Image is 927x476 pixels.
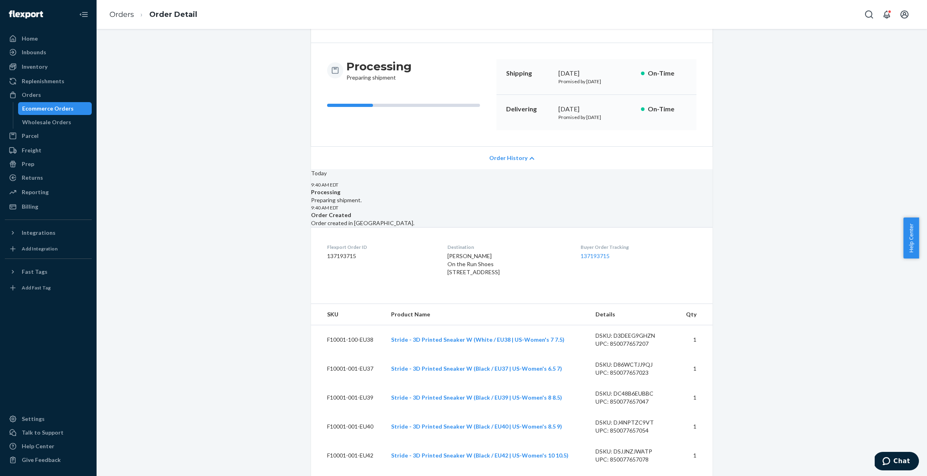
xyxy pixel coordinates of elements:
a: Stride - 3D Printed Sneaker W (Black / EU37 | US-Women's 6.5 7) [391,365,562,372]
div: DSKU: DC48B6EUBBC [595,390,671,398]
div: UPC: 850077657207 [595,340,671,348]
button: Integrations [5,226,92,239]
a: Ecommerce Orders [18,102,92,115]
a: Settings [5,412,92,425]
div: Prep [22,160,34,168]
p: On-Time [648,69,687,78]
a: Billing [5,200,92,213]
button: Help Center [903,217,919,259]
a: Stride - 3D Printed Sneaker W (Black / EU40 | US-Women's 8.5 9) [391,423,562,430]
div: Add Integration [22,245,58,252]
iframe: Opens a widget where you can chat to one of our agents [875,452,919,472]
div: Add Fast Tag [22,284,51,291]
dd: 137193715 [327,252,435,260]
a: Add Fast Tag [5,281,92,294]
td: F10001-001-EU40 [311,412,385,441]
a: Freight [5,144,92,157]
div: Give Feedback [22,456,61,464]
td: F10001-001-EU39 [311,383,385,412]
ol: breadcrumbs [103,3,204,27]
td: F10001-100-EU38 [311,325,385,355]
p: 9:40 AM EDT [311,204,713,211]
th: SKU [311,304,385,325]
dt: Flexport Order ID [327,244,435,250]
dt: Buyer Order Tracking [581,244,696,250]
span: Order History [489,154,527,162]
a: Reporting [5,186,92,199]
button: Open Search Box [861,6,877,23]
a: Add Integration [5,242,92,255]
td: 1 [677,325,713,355]
div: Order created in [GEOGRAPHIC_DATA]. [311,211,713,227]
a: Order Detail [149,10,197,19]
div: Wholesale Orders [22,118,71,126]
div: Replenishments [22,77,64,85]
a: Replenishments [5,75,92,88]
div: [DATE] [558,105,634,114]
button: Close Navigation [76,6,92,23]
div: Inventory [22,63,47,71]
span: [PERSON_NAME] On the Run Shoes [STREET_ADDRESS] [447,252,500,275]
div: Ecommerce Orders [22,105,74,113]
td: F10001-001-EU37 [311,354,385,383]
a: Help Center [5,440,92,453]
p: Delivering [506,105,552,114]
div: Order Created [311,211,713,219]
dt: Destination [447,244,567,250]
a: Parcel [5,129,92,142]
div: Help Center [22,442,54,450]
a: Orders [109,10,134,19]
td: 1 [677,412,713,441]
a: Stride - 3D Printed Sneaker W (White / EU38 | US-Women's 7 7.5) [391,336,564,343]
button: Open account menu [896,6,913,23]
button: Give Feedback [5,453,92,466]
th: Product Name [385,304,589,325]
div: Home [22,35,38,43]
a: Wholesale Orders [18,116,92,129]
p: Today [311,169,713,177]
div: DSKU: DJ4NPTZC9VT [595,419,671,427]
a: 137193715 [581,252,610,259]
p: Promised by [DATE] [558,114,634,121]
div: Orders [22,91,41,99]
div: Preparing shipment [346,59,412,82]
div: Returns [22,174,43,182]
div: Integrations [22,229,56,237]
div: DSKU: D86WCTJJ9QJ [595,361,671,369]
p: Promised by [DATE] [558,78,634,85]
a: Home [5,32,92,45]
a: Prep [5,158,92,170]
div: Preparing shipment. [311,188,713,204]
th: Qty [677,304,713,325]
a: Stride - 3D Printed Sneaker W (Black / EU42 | US-Women's 10 10.5) [391,452,569,459]
a: Returns [5,171,92,184]
a: Orders [5,88,92,101]
button: Open notifications [879,6,895,23]
div: [DATE] [558,69,634,78]
div: Parcel [22,132,39,140]
div: DSKU: D3DEEG9GHZN [595,332,671,340]
img: Flexport logo [9,10,43,18]
div: Inbounds [22,48,46,56]
div: Talk to Support [22,429,64,437]
td: F10001-001-EU42 [311,441,385,470]
div: Freight [22,146,41,154]
div: Processing [311,188,713,196]
p: 9:40 AM EDT [311,181,713,188]
div: UPC: 850077657054 [595,427,671,435]
td: 1 [677,354,713,383]
a: Stride - 3D Printed Sneaker W (Black / EU39 | US-Women's 8 8.5) [391,394,562,401]
div: DSKU: DSJJNZJWATP [595,447,671,455]
div: Reporting [22,188,49,196]
td: 1 [677,383,713,412]
p: Shipping [506,69,552,78]
button: Fast Tags [5,265,92,278]
div: Settings [22,415,45,423]
h3: Processing [346,59,412,74]
div: Fast Tags [22,268,47,276]
div: UPC: 850077657078 [595,455,671,464]
div: UPC: 850077657047 [595,398,671,406]
p: On-Time [648,105,687,114]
